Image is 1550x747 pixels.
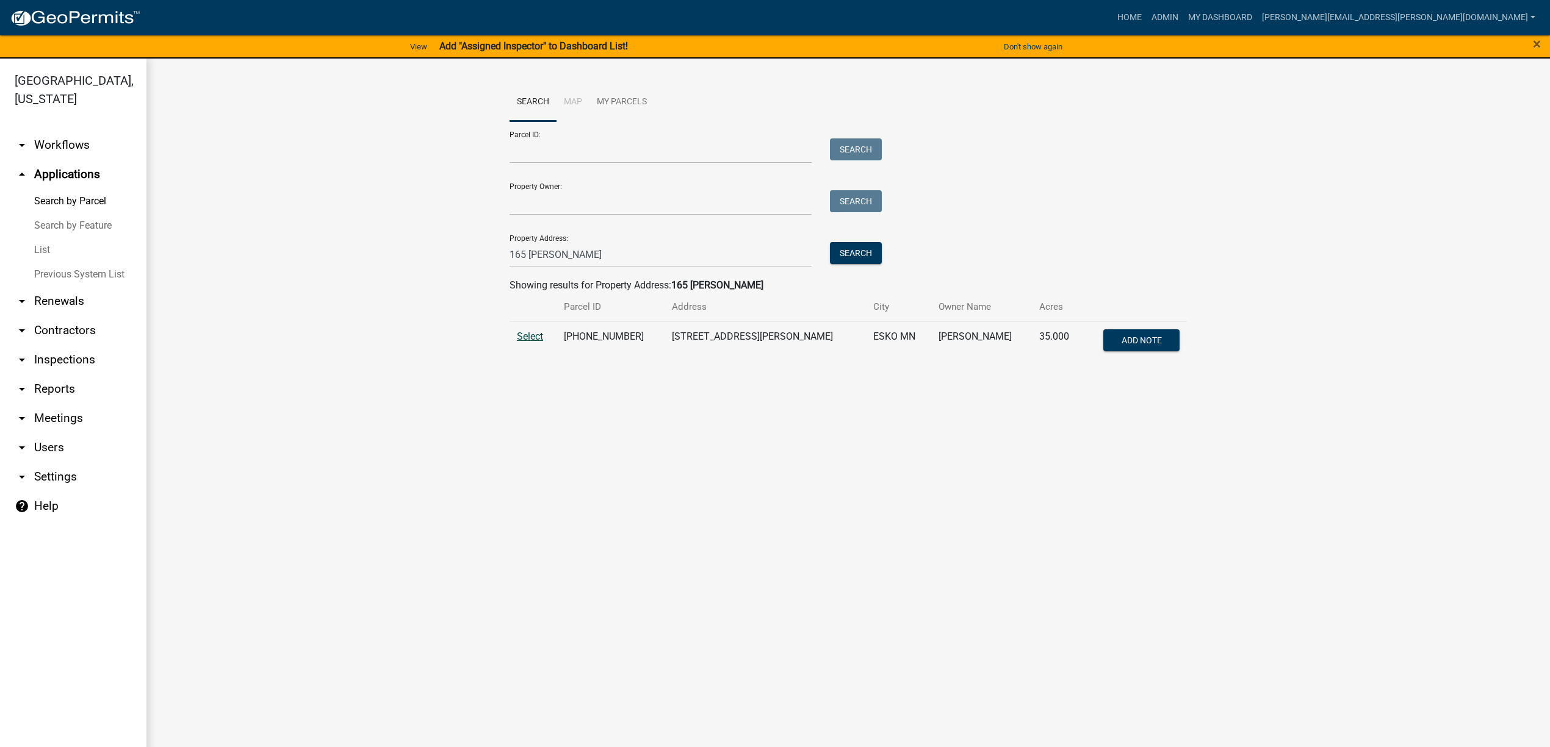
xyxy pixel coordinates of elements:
[15,382,29,396] i: arrow_drop_down
[557,321,665,362] td: [PHONE_NUMBER]
[517,331,543,342] a: Select
[15,499,29,513] i: help
[15,411,29,426] i: arrow_drop_down
[1032,321,1083,362] td: 35.000
[589,83,654,122] a: My Parcels
[1183,6,1257,29] a: My Dashboard
[1032,293,1083,321] th: Acres
[1257,6,1540,29] a: [PERSON_NAME][EMAIL_ADDRESS][PERSON_NAME][DOMAIN_NAME]
[665,321,866,362] td: [STREET_ADDRESS][PERSON_NAME]
[439,40,628,52] strong: Add "Assigned Inspector" to Dashboard List!
[15,470,29,484] i: arrow_drop_down
[15,294,29,309] i: arrow_drop_down
[15,323,29,338] i: arrow_drop_down
[1103,329,1180,351] button: Add Note
[665,293,866,321] th: Address
[931,321,1032,362] td: [PERSON_NAME]
[15,167,29,182] i: arrow_drop_up
[510,83,557,122] a: Search
[830,190,882,212] button: Search
[15,352,29,367] i: arrow_drop_down
[830,138,882,160] button: Search
[405,37,432,57] a: View
[510,278,1187,293] div: Showing results for Property Address:
[999,37,1067,57] button: Don't show again
[866,293,931,321] th: City
[1533,37,1541,51] button: Close
[15,138,29,152] i: arrow_drop_down
[1121,335,1161,345] span: Add Note
[15,440,29,455] i: arrow_drop_down
[1112,6,1147,29] a: Home
[866,321,931,362] td: ESKO MN
[830,242,882,264] button: Search
[931,293,1032,321] th: Owner Name
[1533,35,1541,52] span: ×
[557,293,665,321] th: Parcel ID
[1147,6,1183,29] a: Admin
[671,279,763,291] strong: 165 [PERSON_NAME]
